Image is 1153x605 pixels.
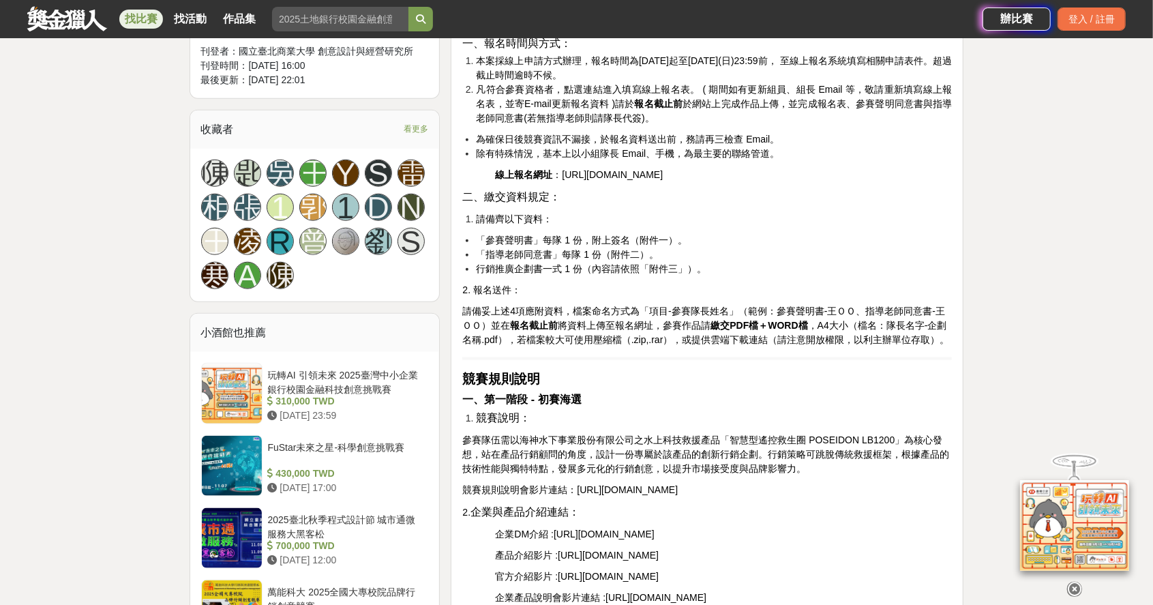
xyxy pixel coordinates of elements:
[495,571,558,582] span: 官方介紹影片 :
[234,228,261,255] a: 凌
[404,121,428,136] span: 看更多
[558,571,659,582] a: [URL][DOMAIN_NAME]
[201,160,228,187] a: 陳
[476,148,779,159] span: 除有特殊情況，基本上以小組隊⾧ Email、手機，為最主要的聯絡管道。
[234,262,261,289] a: A
[299,160,327,187] a: 王
[267,262,294,289] a: 陳
[462,284,521,295] span: 2. 報名送件：
[462,38,571,49] span: 一、報名時間與方式：
[462,394,581,405] strong: 一、第一階段 - 初賽海選
[495,529,554,540] span: 企業DM介紹 :
[562,169,663,180] a: [URL][DOMAIN_NAME]
[201,194,228,221] a: 相
[398,228,425,255] a: S
[398,194,425,221] div: N
[299,194,327,221] a: 郭
[299,228,327,255] a: 曾
[462,191,560,203] span: 二、繳交資料規定：
[476,84,952,109] span: 凡符合參賽資格者，點選連結進入填寫線上報名表。 ( 期間如有更新組員、組⾧ Email 等，敬請重新填寫線上報名表，並寄E-mail更新報名資料 )請於 於網站上完成作品上傳，
[332,228,359,255] a: Avatar
[495,550,558,561] span: 產品介紹影片 :
[201,228,228,255] a: 王
[267,194,294,221] a: 1
[476,412,530,424] span: 競賽說明：
[234,194,261,221] a: 張
[476,235,687,246] span: 「參賽聲明書」每隊 1 份，附上簽名（附件一）。
[201,435,429,497] a: FuStar未來之星-科學創意挑戰賽 430,000 TWD [DATE] 17:00
[201,59,429,73] div: 刊登時間： [DATE] 16:00
[462,306,949,345] span: 請備妥上述4項應附資料，檔案命名方式為「項目-參賽隊長姓名」（範例：參賽聲明書-王ＯＯ、指導老師同意書-王ＯＯ）並在 將資料上傳至報名網址，參賽作品請 ，A4大小（檔名：隊長名字-企劃名稱.pd...
[268,394,423,409] div: 310,000 TWD
[268,553,423,567] div: [DATE] 12:00
[332,160,359,187] a: Y
[983,8,1051,31] a: 辦比賽
[605,592,706,603] a: [URL][DOMAIN_NAME]
[365,160,392,187] a: S
[365,228,392,255] a: 劉
[268,513,423,539] div: 2025臺北秋季程式設計節 城市通微服務大黑客松
[476,134,779,145] span: 為確保日後競賽資訊不漏接，於報名資料送出前，務請再三檢查 Email。
[1058,8,1126,31] div: 登入 / 註冊
[630,249,640,260] span: 二
[365,194,392,221] a: D
[476,98,952,123] span: 並完成報名表、參賽聲明同意書與指導老師同意書(若無指導老師則請隊長代簽)。
[201,73,429,87] div: 最後更新： [DATE] 22:01
[476,249,630,260] span: 「指導老師同意書」每隊 1 份（附件
[470,506,580,518] span: 企業與產品介紹連結：
[476,263,706,274] span: 行銷推廣企劃書一式 1 份（內容請依照「附件三」）。
[476,55,952,80] span: 本案採線上申請方式辦理，報名時間為[DATE]起至[DATE](日)23:59前， 至線上報名系統填寫相關申請表件。超過截止時間逾時不候。
[268,539,423,553] div: 700,000 TWD
[495,169,562,180] span: ：
[462,484,577,495] span: 競賽規則說明會影片連結：
[554,529,655,540] a: [URL][DOMAIN_NAME]
[1020,480,1129,571] img: d2146d9a-e6f6-4337-9592-8cefde37ba6b.png
[190,314,440,352] div: 小酒館也推薦
[201,363,429,424] a: 玩轉AI 引領未來 2025臺灣中小企業銀行校園金融科技創意挑戰賽 310,000 TWD [DATE] 23:59
[201,262,228,289] a: 寒
[710,320,807,331] strong: 繳交PDF檔＋WORD檔
[268,467,423,481] div: 430,000 TWD
[332,194,359,221] a: 1
[398,160,425,187] a: 雷
[218,10,261,29] a: 作品集
[268,409,423,423] div: [DATE] 23:59
[201,44,429,59] div: 刊登者： 國立臺北商業大學 創意設計與經營研究所
[333,228,359,254] img: Avatar
[168,10,212,29] a: 找活動
[267,228,294,255] a: R
[577,484,678,495] span: [URL][DOMAIN_NAME]
[268,441,423,467] div: FuStar未來之星-科學創意挑戰賽
[635,98,683,109] strong: 報名截止前
[201,123,234,135] span: 收藏者
[462,507,470,518] span: 2.
[268,481,423,495] div: [DATE] 17:00
[267,160,294,187] a: 吳
[119,10,163,29] a: 找比賽
[462,372,540,386] strong: 競賽規則說明
[640,249,659,260] span: ）。
[272,7,408,31] input: 2025土地銀行校園金融創意挑戰賽：從你出發 開啟智慧金融新頁
[558,550,659,561] a: [URL][DOMAIN_NAME]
